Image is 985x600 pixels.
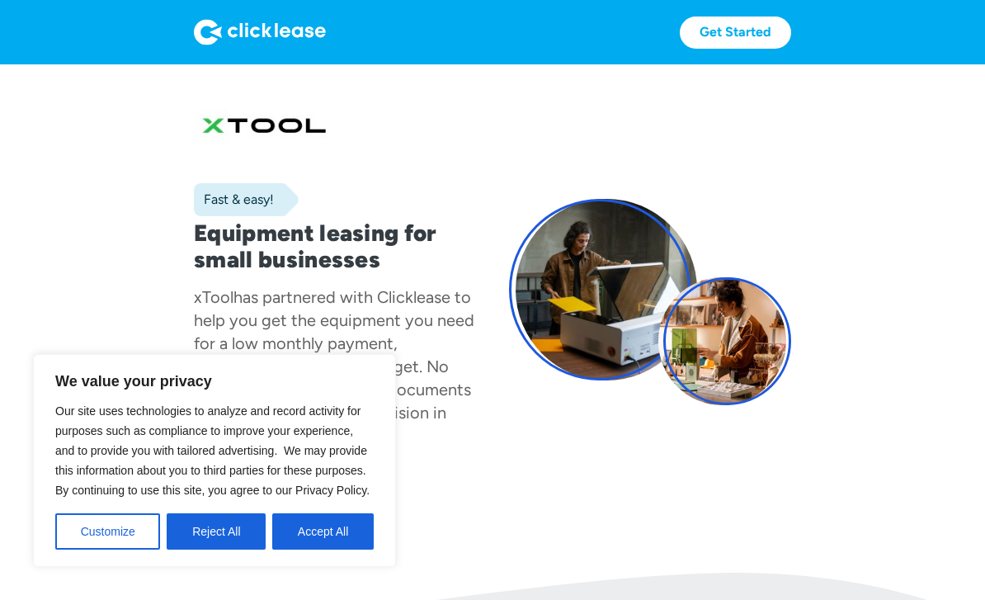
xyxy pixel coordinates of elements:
img: Logo [194,19,326,45]
button: Customize [55,513,160,550]
h1: Equipment leasing for small businesses [194,220,476,272]
div: We value your privacy [33,354,396,567]
span: Our site uses technologies to analyze and record activity for purposes such as compliance to impr... [55,404,370,497]
a: Get Started [680,17,791,49]
button: Accept All [272,513,374,550]
p: We value your privacy [55,371,374,391]
button: Reject All [167,513,266,550]
div: xTool [194,287,233,307]
div: has partnered with Clicklease to help you get the equipment you need for a low monthly payment, c... [194,287,474,446]
div: Fast & easy! [194,191,274,208]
